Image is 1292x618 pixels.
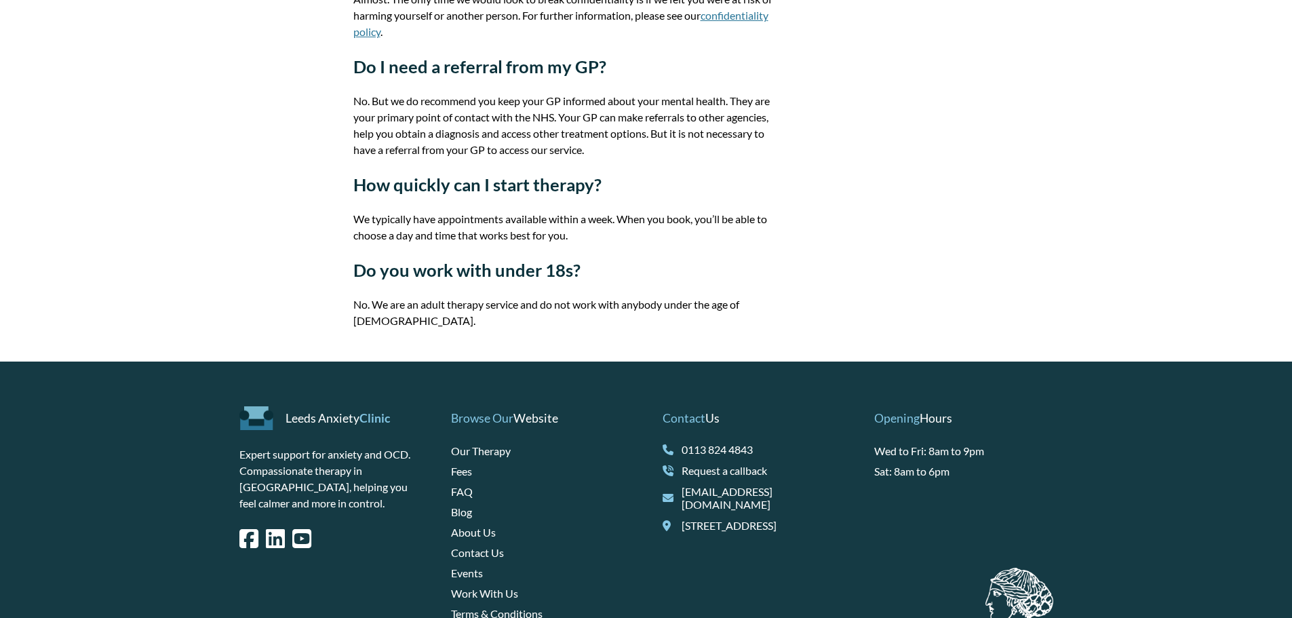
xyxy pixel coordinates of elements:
p: We typically have appointments available within a week. When you book, you’ll be able to choose a... [353,211,778,244]
i: Facebook [239,528,258,549]
a: Contact Us [451,546,504,559]
a: Our Therapy [451,444,511,457]
a: FAQ [451,485,473,498]
i: YouTube [292,528,311,549]
a: Blog [451,505,472,518]
a: LinkedIn [266,536,285,549]
a: [EMAIL_ADDRESS][DOMAIN_NAME] [682,485,842,511]
a: YouTube [292,536,311,549]
a: About Us [451,526,496,539]
a: Events [451,566,483,579]
a: Facebook [239,536,258,549]
span: Opening [874,411,920,425]
li: Wed to Fri: 8am to 9pm [874,443,1053,459]
a: 0113 824 4843 [682,443,842,456]
h2: Do I need a referral from my GP? [353,56,778,77]
p: Expert support for anxiety and OCD. Compassionate therapy in [GEOGRAPHIC_DATA], helping you feel ... [239,446,418,511]
span: Browse Our [451,411,513,425]
p: Us [663,410,842,427]
span: Clinic [359,411,390,425]
li: Sat: 8am to 6pm [874,463,1053,480]
a: Leeds AnxietyClinic [286,411,390,425]
h2: Do you work with under 18s? [353,260,778,280]
p: Website [451,410,630,427]
a: confidentiality policy [353,9,768,38]
a: Work With Us [451,587,518,600]
span: [STREET_ADDRESS] [682,519,842,532]
p: Hours [874,410,1053,427]
a: Fees [451,465,472,478]
p: No. We are an adult therapy service and do not work with anybody under the age of [DEMOGRAPHIC_DA... [353,296,778,329]
span: Contact [663,411,705,425]
h2: How quickly can I start therapy? [353,174,778,195]
p: No. But we do recommend you keep your GP informed about your mental health. They are your primary... [353,93,778,158]
a: Request a callback [682,464,842,477]
i: LinkedIn [266,528,285,549]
